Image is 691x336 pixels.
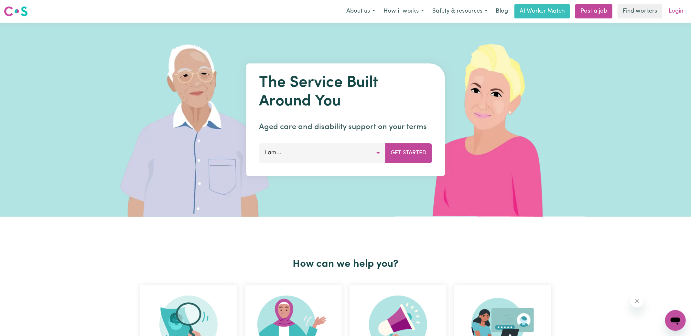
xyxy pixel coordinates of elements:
a: Careseekers logo [4,4,28,19]
p: Aged care and disability support on your terms [259,121,432,133]
iframe: Close message [631,295,643,308]
a: AI Worker Match [514,4,570,18]
a: Post a job [575,4,612,18]
h1: The Service Built Around You [259,74,432,111]
span: Need any help? [4,5,39,10]
button: About us [342,5,379,18]
a: Blog [492,4,512,18]
iframe: Button to launch messaging window [665,310,686,331]
a: Find workers [618,4,662,18]
img: Careseekers logo [4,5,28,17]
a: Login [665,4,687,18]
button: I am... [259,143,385,163]
button: How it works [379,5,428,18]
button: Get Started [385,143,432,163]
h2: How can we help you? [136,258,555,270]
button: Safety & resources [428,5,492,18]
